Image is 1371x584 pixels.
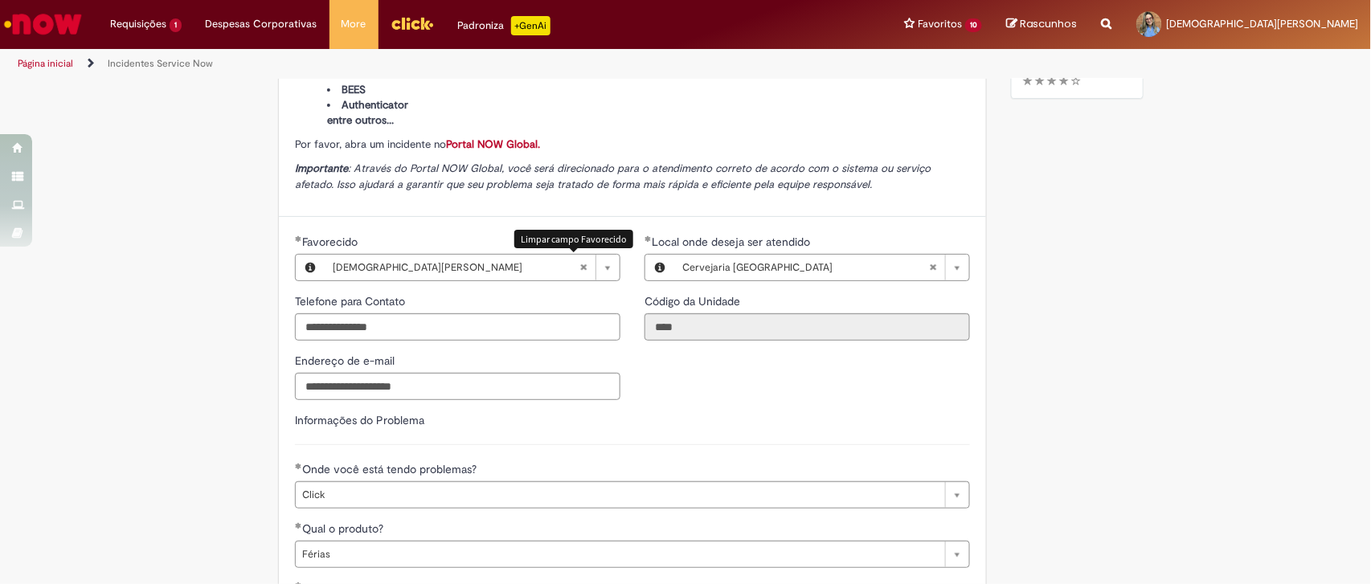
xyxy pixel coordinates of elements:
span: 1 [170,18,182,32]
span: Obrigatório Preenchido [645,235,652,242]
span: Obrigatório Preenchido [295,522,302,529]
span: Telefone para Contato [295,294,408,308]
span: Obrigatório Preenchido [295,463,302,469]
span: Por favor, abra um incidente no [295,137,540,151]
a: Página inicial [18,57,73,70]
span: [DEMOGRAPHIC_DATA][PERSON_NAME] [333,255,579,280]
input: Endereço de e-mail [295,373,620,400]
span: Favorecido, Thais Wilhelm Caldas [302,235,361,249]
span: Rascunhos [1020,16,1078,31]
span: Necessários - Local onde deseja ser atendido [652,235,813,249]
img: click_logo_yellow_360x200.png [391,11,434,35]
span: BEES [342,83,366,96]
div: Padroniza [458,16,550,35]
a: Rascunhos [1006,17,1078,32]
span: Requisições [110,16,166,32]
div: Limpar campo Favorecido [514,230,633,248]
a: Cervejaria [GEOGRAPHIC_DATA]Limpar campo Local onde deseja ser atendido [674,255,969,280]
span: Férias [302,541,937,567]
a: Incidentes Service Now [108,57,213,70]
span: Cervejaria [GEOGRAPHIC_DATA] [682,255,929,280]
span: Click [302,482,937,508]
span: Despesas Corporativas [206,16,317,32]
ul: Trilhas de página [12,49,902,79]
input: Código da Unidade [645,313,970,341]
abbr: Limpar campo Favorecido [571,255,595,280]
span: [DEMOGRAPHIC_DATA][PERSON_NAME] [1167,17,1359,31]
span: Somente leitura - Código da Unidade [645,294,743,308]
span: Onde você está tendo problemas? [302,462,480,476]
p: +GenAi [511,16,550,35]
span: 10 [965,18,982,32]
button: Favorecido, Visualizar este registro Thais Wilhelm Caldas [296,255,325,280]
button: Local onde deseja ser atendido, Visualizar este registro Cervejaria Rio de Janeiro [645,255,674,280]
label: Somente leitura - Código da Unidade [645,293,743,309]
span: : Através do Portal NOW Global, você será direcionado para o atendimento correto de acordo com o ... [295,161,931,191]
span: More [342,16,366,32]
abbr: Limpar campo Local onde deseja ser atendido [921,255,945,280]
span: Obrigatório Preenchido [295,235,302,242]
img: ServiceNow [2,8,84,40]
span: Qual o produto? [302,521,387,536]
span: entre outros... [327,113,394,127]
span: Authenticator [342,98,408,112]
input: Telefone para Contato [295,313,620,341]
a: Portal NOW Global. [446,137,540,151]
span: Endereço de e-mail [295,353,398,368]
span: Favoritos [918,16,962,32]
a: [DEMOGRAPHIC_DATA][PERSON_NAME]Limpar campo Favorecido [325,255,620,280]
strong: Importante [295,161,348,175]
label: Informações do Problema [295,413,424,427]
